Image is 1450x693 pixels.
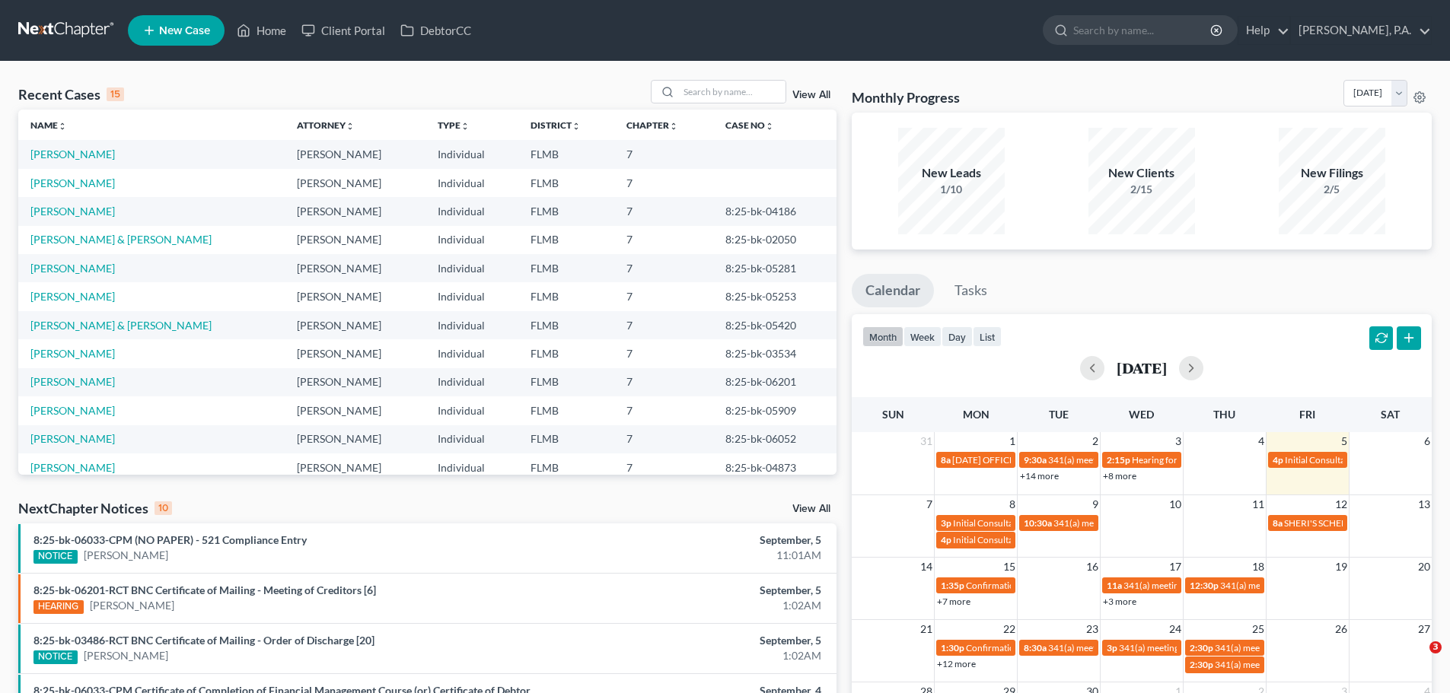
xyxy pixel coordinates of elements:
span: 17 [1168,558,1183,576]
td: Individual [425,339,518,367]
td: [PERSON_NAME] [285,254,425,282]
input: Search by name... [679,81,786,103]
span: 341(a) meeting for [PERSON_NAME] [1215,642,1362,653]
span: Wed [1129,408,1154,421]
div: 2/15 [1088,182,1195,197]
a: [PERSON_NAME] [30,404,115,417]
i: unfold_more [669,122,678,131]
span: Hearing for [PERSON_NAME] & [PERSON_NAME] [1132,454,1331,466]
td: FLMB [518,339,615,367]
span: Initial Consultation [953,534,1029,545]
span: 3p [941,517,951,529]
td: FLMB [518,282,615,310]
td: [PERSON_NAME] [285,282,425,310]
div: NOTICE [33,550,78,564]
span: 11 [1251,495,1266,513]
a: Attorneyunfold_more [297,119,355,131]
span: 2:15p [1107,454,1130,466]
td: Individual [425,453,518,482]
a: Home [229,17,294,44]
td: FLMB [518,368,615,396]
td: 8:25-bk-06201 [713,368,837,396]
td: 7 [614,396,713,424]
i: unfold_more [460,122,470,131]
i: unfold_more [346,122,355,131]
span: 7 [925,495,934,513]
a: [PERSON_NAME] & [PERSON_NAME] [30,233,212,246]
span: 8a [941,454,951,466]
td: [PERSON_NAME] [285,311,425,339]
td: 8:25-bk-06052 [713,425,837,453]
div: New Clients [1088,164,1195,182]
a: 8:25-bk-03486-RCT BNC Certificate of Mailing - Order of Discharge [20] [33,634,374,647]
span: 8 [1008,495,1017,513]
a: View All [792,504,830,514]
span: 8:30a [1024,642,1047,653]
td: Individual [425,396,518,424]
a: 8:25-bk-06033-CPM (NO PAPER) - 521 Compliance Entry [33,533,307,546]
span: 341(a) meeting for [PERSON_NAME] [1220,580,1367,591]
td: [PERSON_NAME] [285,368,425,396]
a: Client Portal [294,17,393,44]
span: 23 [1085,620,1100,638]
span: 8a [1273,517,1283,529]
span: 19 [1334,558,1349,576]
div: 1:02AM [569,648,821,663]
div: NOTICE [33,650,78,664]
td: Individual [425,311,518,339]
a: Calendar [852,274,934,307]
div: 15 [107,87,124,101]
td: [PERSON_NAME] [285,453,425,482]
span: 4p [941,534,951,545]
td: Individual [425,282,518,310]
td: 8:25-bk-05253 [713,282,837,310]
span: 2 [1091,432,1100,450]
span: 3p [1107,642,1117,653]
td: 8:25-bk-02050 [713,226,837,254]
a: View All [792,90,830,100]
a: +3 more [1103,596,1136,607]
div: NextChapter Notices [18,499,172,517]
td: 8:25-bk-04186 [713,197,837,225]
td: FLMB [518,254,615,282]
td: [PERSON_NAME] [285,197,425,225]
td: FLMB [518,197,615,225]
div: New Filings [1279,164,1385,182]
span: 341(a) meeting for [PERSON_NAME] [1048,454,1195,466]
span: 341(a) meeting for [PERSON_NAME] [1123,580,1270,591]
td: FLMB [518,140,615,168]
span: 15 [1002,558,1017,576]
td: Individual [425,197,518,225]
td: Individual [425,140,518,168]
span: 341(a) meeting for [PERSON_NAME] [1215,659,1362,670]
div: September, 5 [569,583,821,598]
span: 13 [1417,495,1432,513]
td: [PERSON_NAME] [285,226,425,254]
td: 8:25-bk-03534 [713,339,837,367]
a: [PERSON_NAME], P.A. [1291,17,1431,44]
span: 341(a) meeting for [PERSON_NAME] [1048,642,1195,653]
h3: Monthly Progress [852,88,960,106]
td: 7 [614,197,713,225]
span: [DATE] OFFICE CLOSED [952,454,1050,466]
span: 341(a) meeting for [PERSON_NAME] [1119,642,1266,653]
span: 6 [1423,432,1432,450]
td: Individual [425,254,518,282]
span: 14 [919,558,934,576]
div: September, 5 [569,532,821,548]
div: HEARING [33,600,84,614]
a: +7 more [937,596,970,607]
span: 341(a) meeting for [PERSON_NAME] [1053,517,1200,529]
span: 1:30p [941,642,964,653]
span: 22 [1002,620,1017,638]
span: Sun [882,408,904,421]
a: Help [1238,17,1289,44]
span: 24 [1168,620,1183,638]
td: FLMB [518,425,615,453]
div: 1:02AM [569,598,821,613]
span: Fri [1299,408,1315,421]
button: month [862,326,903,347]
span: Initial Consultation [1285,454,1361,466]
td: 7 [614,169,713,197]
td: [PERSON_NAME] [285,169,425,197]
